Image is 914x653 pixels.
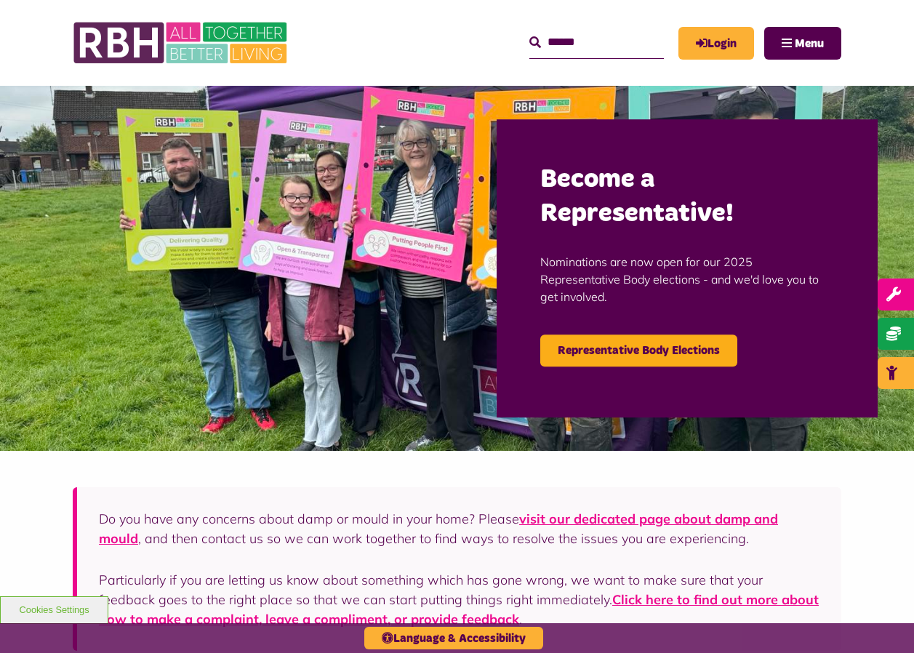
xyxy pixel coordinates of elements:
[99,570,819,629] p: Particularly if you are letting us know about something which has gone wrong, we want to make sur...
[764,27,841,60] button: Navigation
[73,15,291,71] img: RBH
[99,509,819,548] p: Do you have any concerns about damp or mould in your home? Please , and then contact us so we can...
[540,231,834,327] p: Nominations are now open for our 2025 Representative Body elections - and we'd love you to get in...
[364,627,543,649] button: Language & Accessibility
[540,163,834,231] h2: Become a Representative!
[678,27,754,60] a: MyRBH
[795,38,824,49] span: Menu
[540,334,737,366] a: Representative Body Elections
[99,510,778,547] a: visit our dedicated page about damp and mould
